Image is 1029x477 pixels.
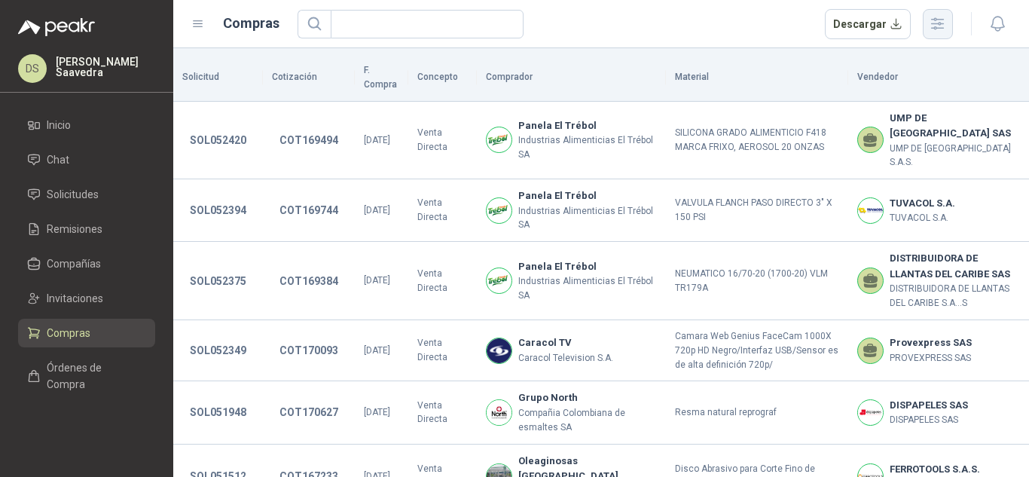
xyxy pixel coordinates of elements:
[182,127,254,154] button: SOL052420
[173,54,263,102] th: Solicitud
[890,282,1020,310] p: DISTRIBUIDORA DE LLANTAS DEL CARIBE S.A...S
[825,9,911,39] button: Descargar
[518,390,657,405] b: Grupo North
[47,325,90,341] span: Compras
[666,102,848,180] td: SILICONA GRADO ALIMENTICIO F418 MARCA FRIXO, AEROSOL 20 ONZAS
[487,198,511,223] img: Company Logo
[18,319,155,347] a: Compras
[182,337,254,364] button: SOL052349
[47,221,102,237] span: Remisiones
[518,204,657,233] p: Industrias Alimenticias El Trébol SA
[666,54,848,102] th: Material
[182,268,254,295] button: SOL052375
[858,198,883,223] img: Company Logo
[848,54,1029,102] th: Vendedor
[272,268,346,295] button: COT169384
[47,290,103,307] span: Invitaciones
[890,142,1020,170] p: UMP DE [GEOGRAPHIC_DATA] S.A.S.
[487,338,511,363] img: Company Logo
[518,274,657,303] p: Industrias Alimenticias El Trébol SA
[890,351,972,365] p: PROVEXPRESS SAS
[487,400,511,425] img: Company Logo
[47,151,69,168] span: Chat
[18,353,155,399] a: Órdenes de Compra
[18,180,155,209] a: Solicitudes
[47,255,101,272] span: Compañías
[223,13,279,34] h1: Compras
[47,117,71,133] span: Inicio
[518,406,657,435] p: Compañia Colombiana de esmaltes SA
[890,251,1020,282] b: DISTRIBUIDORA DE LLANTAS DEL CARIBE SAS
[518,335,613,350] b: Caracol TV
[408,179,477,242] td: Venta Directa
[666,179,848,242] td: VALVULA FLANCH PASO DIRECTO 3" X 150 PSI
[518,259,657,274] b: Panela El Trébol
[47,359,141,393] span: Órdenes de Compra
[18,111,155,139] a: Inicio
[518,118,657,133] b: Panela El Trébol
[18,249,155,278] a: Compañías
[890,462,980,477] b: FERROTOOLS S.A.S.
[355,54,408,102] th: F. Compra
[890,398,968,413] b: DISPAPELES SAS
[890,111,1020,142] b: UMP DE [GEOGRAPHIC_DATA] SAS
[477,54,666,102] th: Comprador
[890,335,972,350] b: Provexpress SAS
[408,320,477,382] td: Venta Directa
[408,102,477,180] td: Venta Directa
[182,197,254,224] button: SOL052394
[47,186,99,203] span: Solicitudes
[487,127,511,152] img: Company Logo
[182,399,254,426] button: SOL051948
[518,133,657,162] p: Industrias Alimenticias El Trébol SA
[272,197,346,224] button: COT169744
[18,145,155,174] a: Chat
[364,345,390,356] span: [DATE]
[18,215,155,243] a: Remisiones
[487,268,511,293] img: Company Logo
[890,211,955,225] p: TUVACOL S.A.
[272,337,346,364] button: COT170093
[666,381,848,444] td: Resma natural reprograf
[364,135,390,145] span: [DATE]
[18,54,47,83] div: DS
[408,54,477,102] th: Concepto
[364,275,390,286] span: [DATE]
[263,54,355,102] th: Cotización
[858,400,883,425] img: Company Logo
[18,18,95,36] img: Logo peakr
[18,284,155,313] a: Invitaciones
[666,242,848,320] td: NEUMATICO 16/70-20 (1700-20) VLM TR179A
[890,413,968,427] p: DISPAPELES SAS
[408,381,477,444] td: Venta Directa
[364,407,390,417] span: [DATE]
[518,351,613,365] p: Caracol Television S.A.
[56,57,155,78] p: [PERSON_NAME] Saavedra
[364,205,390,216] span: [DATE]
[518,188,657,203] b: Panela El Trébol
[272,399,346,426] button: COT170627
[408,242,477,320] td: Venta Directa
[890,196,955,211] b: TUVACOL S.A.
[666,320,848,382] td: Camara Web Genius FaceCam 1000X 720p HD Negro/Interfaz USB/Sensor es de alta definición 720p/
[272,127,346,154] button: COT169494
